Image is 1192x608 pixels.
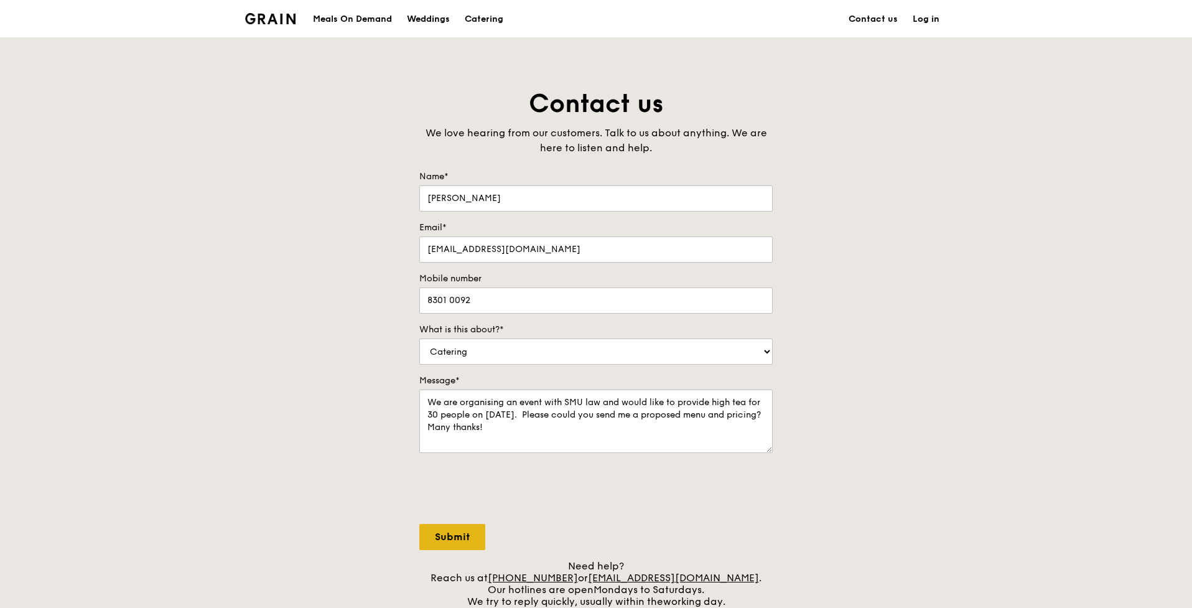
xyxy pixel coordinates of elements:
div: Weddings [407,1,450,38]
div: Need help? Reach us at or . Our hotlines are open We try to reply quickly, usually within the [419,560,773,607]
a: [EMAIL_ADDRESS][DOMAIN_NAME] [588,572,759,584]
div: We love hearing from our customers. Talk to us about anything. We are here to listen and help. [419,126,773,156]
span: Mondays to Saturdays. [594,584,704,596]
iframe: reCAPTCHA [419,465,608,514]
a: Contact us [841,1,905,38]
label: Mobile number [419,273,773,285]
span: working day. [663,596,725,607]
label: Message* [419,375,773,387]
a: Log in [905,1,947,38]
a: Catering [457,1,511,38]
img: Grain [245,13,296,24]
h1: Contact us [419,87,773,121]
label: What is this about?* [419,324,773,336]
a: Weddings [399,1,457,38]
label: Email* [419,222,773,234]
input: Submit [419,524,485,550]
a: [PHONE_NUMBER] [488,572,578,584]
div: Meals On Demand [313,1,392,38]
div: Catering [465,1,503,38]
label: Name* [419,171,773,183]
